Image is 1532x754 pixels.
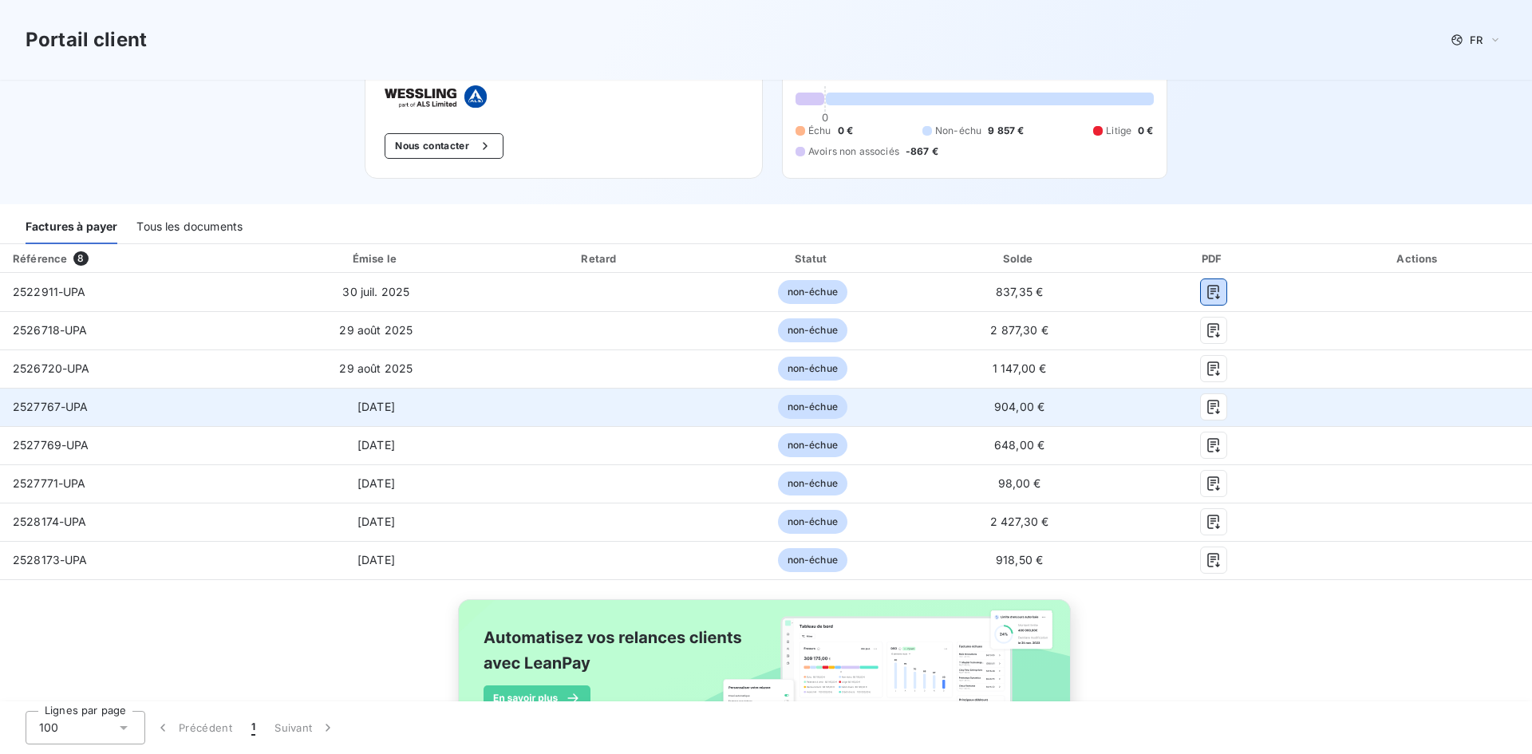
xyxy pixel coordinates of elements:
[778,357,847,381] span: non-échue
[385,133,503,159] button: Nous contacter
[990,323,1048,337] span: 2 877,30 €
[496,251,705,266] div: Retard
[778,548,847,572] span: non-échue
[808,144,899,159] span: Avoirs non associés
[711,251,914,266] div: Statut
[13,515,87,528] span: 2528174-UPA
[357,476,395,490] span: [DATE]
[13,476,86,490] span: 2527771-UPA
[13,438,89,452] span: 2527769-UPA
[1138,124,1153,138] span: 0 €
[778,395,847,419] span: non-échue
[993,361,1047,375] span: 1 147,00 €
[1470,34,1483,46] span: FR
[263,251,490,266] div: Émise le
[996,285,1043,298] span: 837,35 €
[996,553,1043,566] span: 918,50 €
[265,711,345,744] button: Suivant
[13,323,88,337] span: 2526718-UPA
[26,26,147,54] h3: Portail client
[778,280,847,304] span: non-échue
[994,400,1044,413] span: 904,00 €
[778,472,847,495] span: non-échue
[988,124,1024,138] span: 9 857 €
[1106,124,1131,138] span: Litige
[1125,251,1302,266] div: PDF
[357,553,395,566] span: [DATE]
[339,361,413,375] span: 29 août 2025
[357,515,395,528] span: [DATE]
[251,720,255,736] span: 1
[39,720,58,736] span: 100
[935,124,981,138] span: Non-échu
[242,711,265,744] button: 1
[998,476,1041,490] span: 98,00 €
[778,510,847,534] span: non-échue
[838,124,853,138] span: 0 €
[385,85,487,108] img: Company logo
[357,400,395,413] span: [DATE]
[145,711,242,744] button: Précédent
[13,400,89,413] span: 2527767-UPA
[73,251,88,266] span: 8
[339,323,413,337] span: 29 août 2025
[136,211,243,244] div: Tous les documents
[990,515,1049,528] span: 2 427,30 €
[342,285,409,298] span: 30 juil. 2025
[13,285,86,298] span: 2522911-UPA
[13,553,88,566] span: 2528173-UPA
[808,124,831,138] span: Échu
[778,433,847,457] span: non-échue
[921,251,1119,266] div: Solde
[357,438,395,452] span: [DATE]
[13,252,67,265] div: Référence
[778,318,847,342] span: non-échue
[906,144,938,159] span: -867 €
[822,111,828,124] span: 0
[13,361,90,375] span: 2526720-UPA
[26,211,117,244] div: Factures à payer
[994,438,1044,452] span: 648,00 €
[1309,251,1529,266] div: Actions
